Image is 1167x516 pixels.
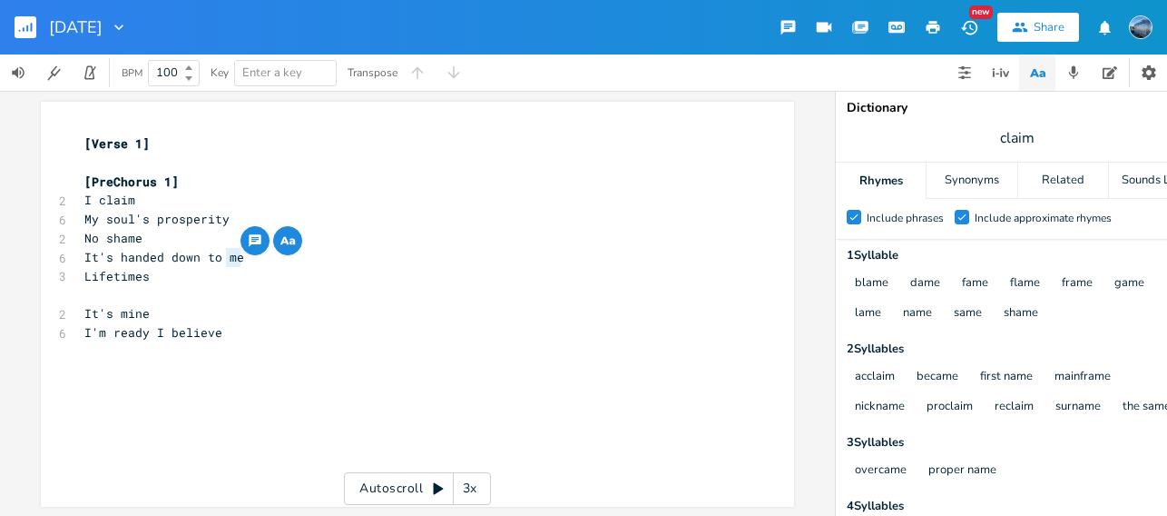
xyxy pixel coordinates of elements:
button: reclaim [995,400,1034,415]
button: game [1114,276,1144,292]
div: Autoscroll [344,472,491,505]
span: [PreChorus 1] [84,174,179,190]
div: Key [211,67,229,78]
button: dame [910,276,940,292]
img: DJ Flossy [1129,15,1152,39]
button: New [951,11,987,44]
span: I claim [84,192,135,208]
span: Lifetimes [84,268,150,284]
button: mainframe [1054,370,1111,385]
button: became [917,370,958,385]
button: first name [980,370,1033,385]
div: 3x [454,472,486,505]
span: [Verse 1] [84,135,150,152]
div: Include phrases [867,213,944,223]
button: proper name [928,463,996,479]
div: Share [1034,19,1064,35]
button: flame [1010,276,1040,292]
span: Enter a key [242,64,302,81]
span: No shame [84,230,142,246]
button: name [903,306,932,322]
div: Transpose [348,67,397,78]
span: [DATE] [49,19,103,35]
div: Synonyms [927,163,1016,199]
button: proclaim [927,400,973,415]
button: surname [1055,400,1101,415]
button: same [954,306,982,322]
div: Rhymes [836,163,926,199]
span: It's handed down to me [84,249,244,265]
button: lame [855,306,881,322]
button: overcame [855,463,907,479]
button: Share [997,13,1079,42]
span: I'm ready I believe [84,324,222,341]
button: fame [962,276,988,292]
span: It's mine [84,305,150,322]
button: shame [1004,306,1038,322]
div: Related [1018,163,1108,199]
div: Include approximate rhymes [975,213,1112,223]
button: frame [1062,276,1093,292]
div: BPM [122,68,142,78]
button: acclaim [855,370,895,385]
button: blame [855,276,888,292]
button: nickname [855,400,905,415]
div: New [969,5,993,19]
span: My soul's prosperity [84,211,230,227]
span: claim [1000,128,1035,149]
